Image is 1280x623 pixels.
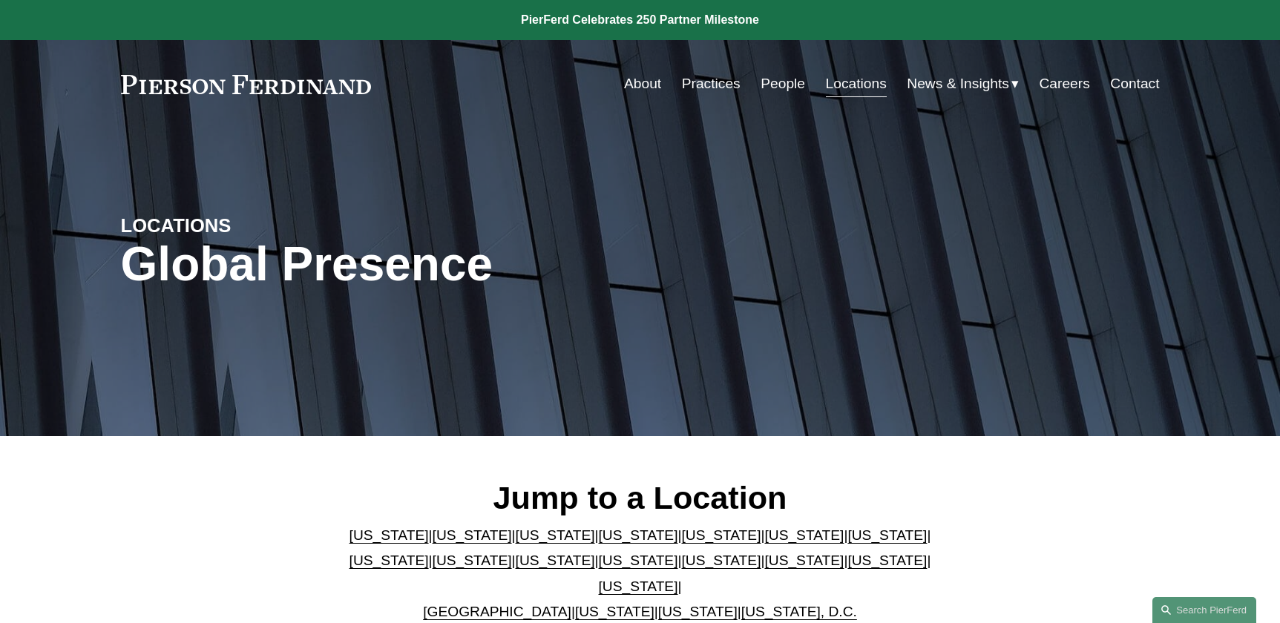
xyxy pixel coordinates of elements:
a: Contact [1110,70,1159,98]
h2: Jump to a Location [337,478,943,517]
a: Careers [1040,70,1090,98]
a: folder dropdown [907,70,1019,98]
a: [US_STATE] [516,527,595,543]
a: [US_STATE] [599,578,678,594]
a: [US_STATE] [575,604,654,619]
a: Search this site [1152,597,1256,623]
a: [US_STATE] [433,553,512,568]
h4: LOCATIONS [121,214,381,237]
a: [US_STATE] [681,527,761,543]
a: [US_STATE] [681,553,761,568]
a: People [761,70,805,98]
a: [US_STATE] [516,553,595,568]
a: [US_STATE] [847,553,927,568]
a: [US_STATE] [764,553,844,568]
a: [US_STATE] [433,527,512,543]
a: Locations [826,70,887,98]
a: [US_STATE] [847,527,927,543]
a: About [624,70,661,98]
span: News & Insights [907,71,1009,97]
a: [US_STATE] [349,527,429,543]
a: Practices [682,70,741,98]
a: [US_STATE] [349,553,429,568]
a: [GEOGRAPHIC_DATA] [423,604,571,619]
a: [US_STATE] [599,527,678,543]
a: [US_STATE] [658,604,738,619]
a: [US_STATE] [764,527,844,543]
h1: Global Presence [121,237,813,291]
a: [US_STATE], D.C. [741,604,857,619]
a: [US_STATE] [599,553,678,568]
